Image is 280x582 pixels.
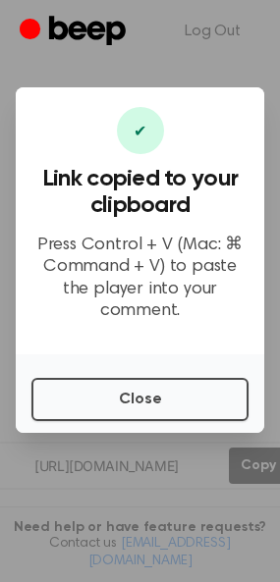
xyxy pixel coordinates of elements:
[31,235,249,323] p: Press Control + V (Mac: ⌘ Command + V) to paste the player into your comment.
[31,166,249,219] h3: Link copied to your clipboard
[20,13,131,51] a: Beep
[165,8,260,55] a: Log Out
[31,378,249,421] button: Close
[117,107,164,154] div: ✔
